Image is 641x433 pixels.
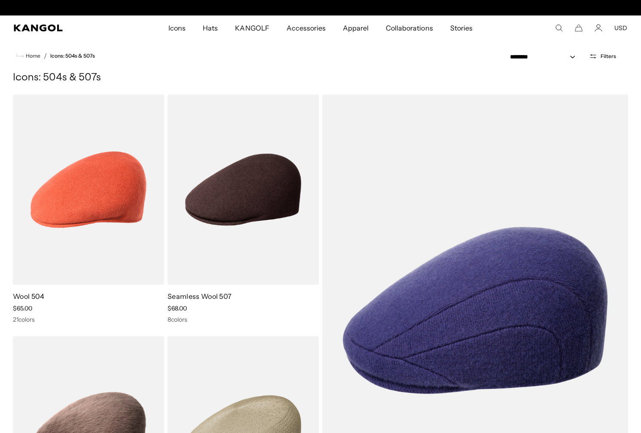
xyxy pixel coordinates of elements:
div: 1 of 2 [232,4,409,11]
img: Wool 504 [13,95,164,285]
span: Hats [203,15,218,40]
div: 21 colors [13,316,164,323]
slideshow-component: Announcement bar [232,4,409,11]
span: $65.00 [13,304,32,312]
h1: Icons: 504s & 507s [13,71,628,84]
span: $68.00 [168,304,187,312]
div: Announcement [232,4,409,11]
summary: Search here [555,24,563,32]
a: Wool 504 [13,292,45,301]
span: Stories [450,15,473,40]
a: Stories [442,15,481,40]
li: / [40,51,47,61]
span: Accessories [287,15,326,40]
a: Icons: 504s & 507s [50,53,95,59]
a: Apparel [334,15,377,40]
span: Filters [601,53,616,59]
span: Icons [168,15,186,40]
button: USD [614,24,627,32]
span: Apparel [343,15,369,40]
a: Seamless Wool 507 [168,292,232,301]
img: Seamless Wool 507 [168,95,319,285]
a: Home [16,52,40,60]
a: Kangol [14,25,111,31]
div: 8 colors [168,316,319,323]
span: Home [24,53,40,59]
a: Hats [194,15,226,40]
button: Open filters [584,52,621,60]
select: Sort by: Featured [507,52,584,61]
a: KANGOLF [226,15,278,40]
a: Account [595,24,602,32]
span: KANGOLF [235,15,269,40]
button: Cart [575,24,583,32]
span: Collaborations [386,15,433,40]
a: Icons [160,15,194,40]
a: Collaborations [377,15,441,40]
a: Accessories [278,15,334,40]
